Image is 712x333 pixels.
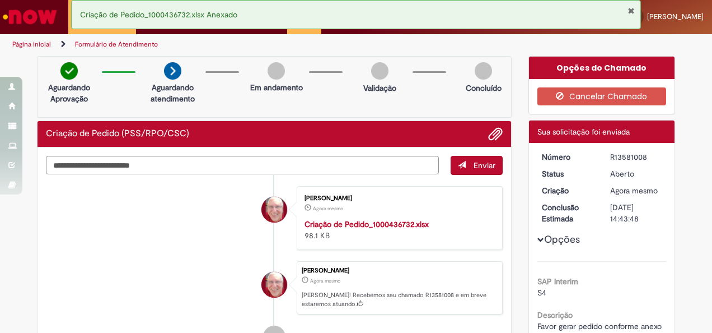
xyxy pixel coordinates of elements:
p: Validação [363,82,396,94]
span: Enviar [474,160,495,170]
div: 30/09/2025 11:43:45 [610,185,662,196]
button: Fechar Notificação [627,6,635,15]
img: ServiceNow [1,6,59,28]
time: 30/09/2025 11:43:45 [610,186,658,196]
ul: Trilhas de página [8,34,466,55]
div: Aberto [610,168,662,179]
dt: Criação [533,185,602,196]
span: Criação de Pedido_1000436732.xlsx Anexado [80,10,237,20]
span: Favor gerar pedido conforme anexo [537,321,662,331]
p: Concluído [466,82,502,94]
div: Opções do Chamado [529,57,675,79]
dt: Conclusão Estimada [533,202,602,224]
div: [DATE] 14:43:48 [610,202,662,224]
span: Sua solicitação foi enviada [537,127,630,137]
span: [PERSON_NAME] [647,12,704,21]
img: img-circle-grey.png [475,62,492,80]
b: Descrição [537,310,573,320]
span: S4 [537,288,546,298]
div: [PERSON_NAME] [302,267,496,274]
p: [PERSON_NAME]! Recebemos seu chamado R13581008 e em breve estaremos atuando. [302,291,496,308]
img: img-circle-grey.png [268,62,285,80]
span: Agora mesmo [313,205,343,212]
a: Formulário de Atendimento [75,40,158,49]
time: 30/09/2025 11:43:41 [313,205,343,212]
div: Fernando Cesar Ferreira [261,197,287,223]
div: Fernando Cesar Ferreira [261,272,287,298]
li: Fernando Cesar Ferreira [46,261,503,315]
time: 30/09/2025 11:43:45 [310,277,340,284]
img: check-circle-green.png [60,62,78,80]
h2: Criação de Pedido (PSS/RPO/CSC) Histórico de tíquete [46,129,189,139]
img: arrow-next.png [164,62,181,80]
dt: Status [533,168,602,179]
img: img-circle-grey.png [371,62,388,80]
button: Enviar [451,156,503,175]
div: 98.1 KB [305,219,491,241]
p: Em andamento [250,82,303,93]
span: Agora mesmo [310,277,340,284]
div: R13581008 [610,151,662,163]
dt: Número [533,151,602,163]
span: Agora mesmo [610,186,658,196]
textarea: Digite sua mensagem aqui... [46,156,439,174]
p: Aguardando Aprovação [42,82,96,104]
p: Aguardando atendimento [146,82,200,104]
div: [PERSON_NAME] [305,195,491,202]
a: Criação de Pedido_1000436732.xlsx [305,219,429,229]
button: Cancelar Chamado [537,87,667,105]
a: Página inicial [12,40,51,49]
b: SAP Interim [537,276,578,286]
button: Adicionar anexos [488,127,503,141]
